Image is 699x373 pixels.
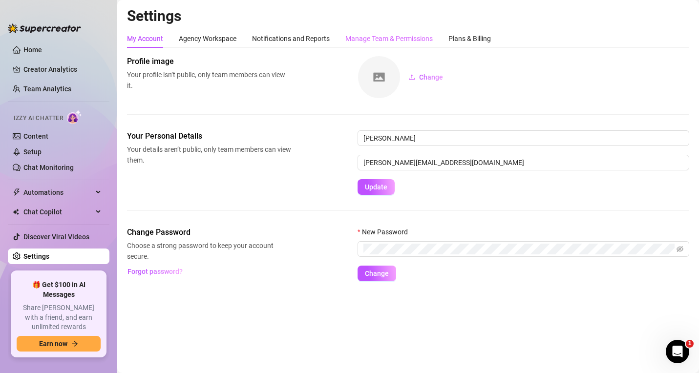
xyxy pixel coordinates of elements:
[23,204,93,220] span: Chat Copilot
[358,130,689,146] input: Enter name
[408,74,415,81] span: upload
[23,132,48,140] a: Content
[23,85,71,93] a: Team Analytics
[23,233,89,241] a: Discover Viral Videos
[14,114,63,123] span: Izzy AI Chatter
[358,155,689,170] input: Enter new email
[127,130,291,142] span: Your Personal Details
[8,23,81,33] img: logo-BBDzfeDw.svg
[127,240,291,262] span: Choose a strong password to keep your account secure.
[365,183,387,191] span: Update
[127,264,183,279] button: Forgot password?
[23,252,49,260] a: Settings
[23,164,74,171] a: Chat Monitoring
[67,110,82,124] img: AI Chatter
[23,62,102,77] a: Creator Analytics
[127,69,291,91] span: Your profile isn’t public, only team members can view it.
[358,56,400,98] img: square-placeholder.png
[179,33,236,44] div: Agency Workspace
[419,73,443,81] span: Change
[666,340,689,363] iframe: Intercom live chat
[71,340,78,347] span: arrow-right
[401,69,451,85] button: Change
[23,148,42,156] a: Setup
[13,188,21,196] span: thunderbolt
[363,244,675,254] input: New Password
[252,33,330,44] div: Notifications and Reports
[13,208,19,215] img: Chat Copilot
[365,269,389,277] span: Change
[358,179,395,195] button: Update
[23,46,42,54] a: Home
[448,33,491,44] div: Plans & Billing
[345,33,433,44] div: Manage Team & Permissions
[127,33,163,44] div: My Account
[358,227,414,237] label: New Password
[127,144,291,166] span: Your details aren’t public, only team members can view them.
[677,246,683,252] span: eye-invisible
[23,185,93,200] span: Automations
[127,268,183,275] span: Forgot password?
[358,266,396,281] button: Change
[17,280,101,299] span: 🎁 Get $100 in AI Messages
[39,340,67,348] span: Earn now
[686,340,694,348] span: 1
[17,336,101,352] button: Earn nowarrow-right
[127,56,291,67] span: Profile image
[127,7,689,25] h2: Settings
[127,227,291,238] span: Change Password
[17,303,101,332] span: Share [PERSON_NAME] with a friend, and earn unlimited rewards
